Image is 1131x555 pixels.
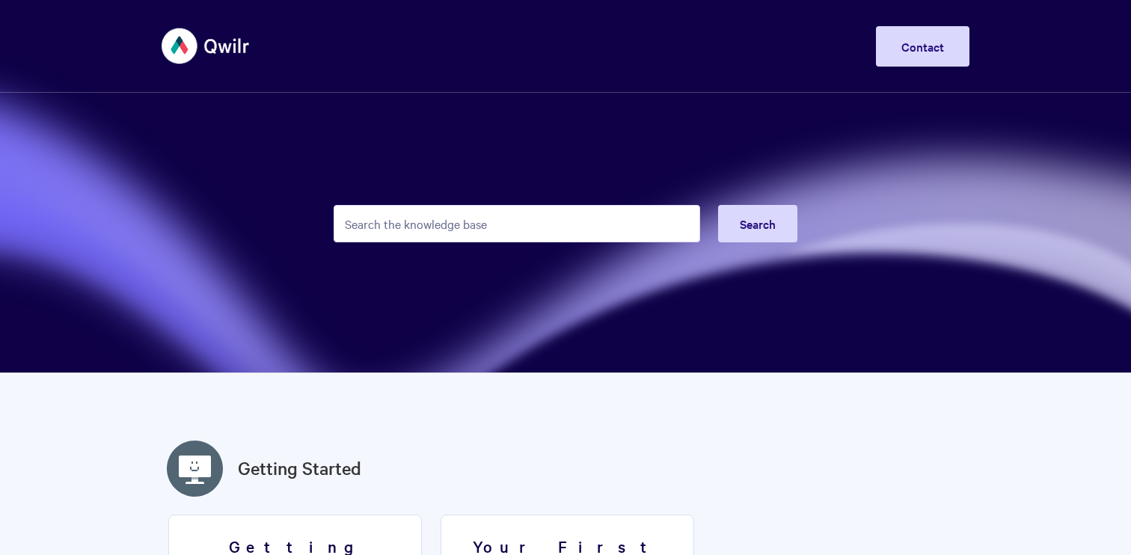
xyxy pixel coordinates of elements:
[740,215,776,232] span: Search
[238,455,361,482] a: Getting Started
[718,205,797,242] button: Search
[334,205,700,242] input: Search the knowledge base
[162,18,251,74] img: Qwilr Help Center
[876,26,969,67] a: Contact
